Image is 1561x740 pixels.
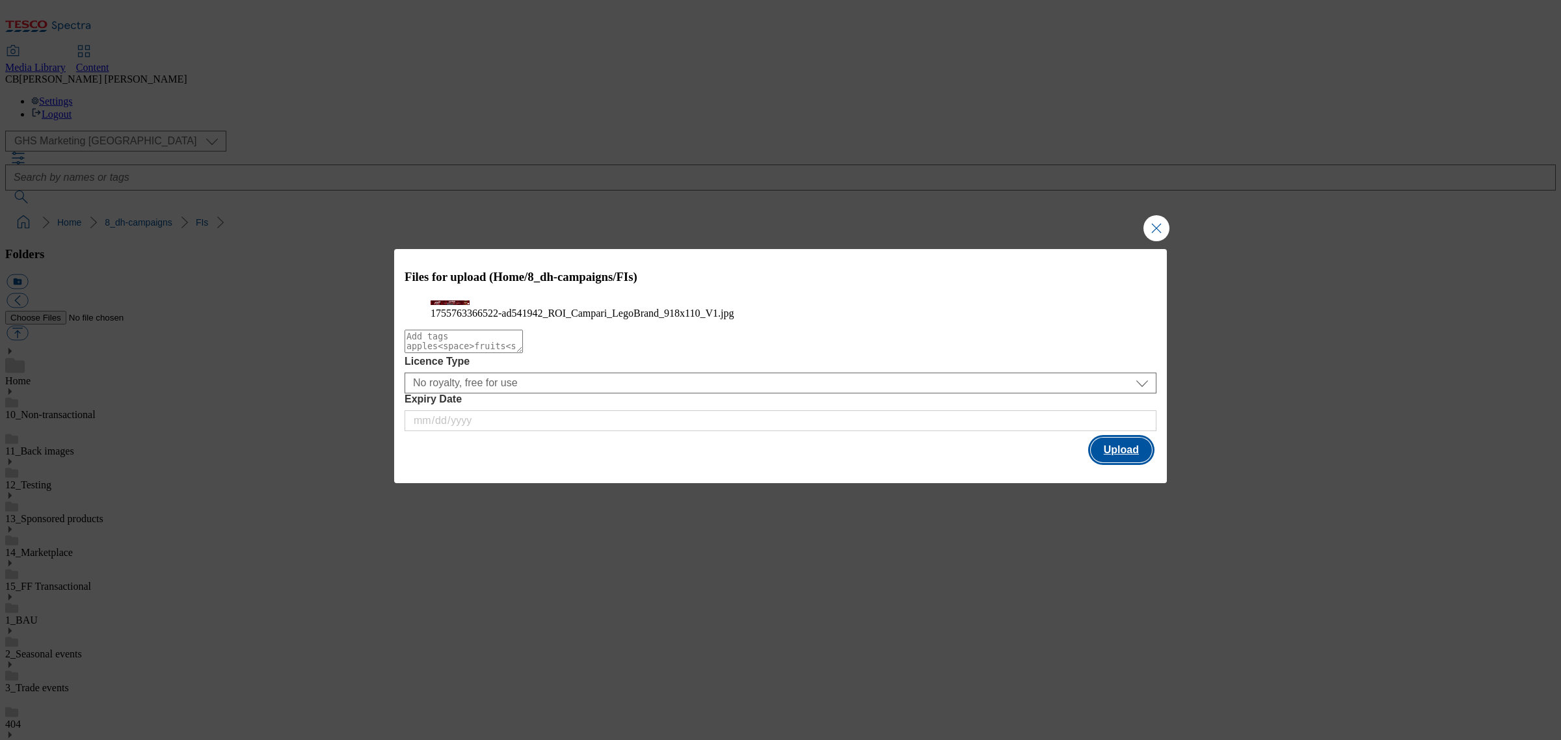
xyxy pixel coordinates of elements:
label: Expiry Date [405,393,1156,405]
div: Modal [394,249,1167,484]
figcaption: 1755763366522-ad541942_ROI_Campari_LegoBrand_918x110_V1.jpg [431,308,1130,319]
h3: Files for upload (Home/8_dh-campaigns/FIs) [405,270,1156,284]
img: preview [431,300,470,305]
button: Close Modal [1143,215,1169,241]
button: Upload [1091,438,1152,462]
label: Licence Type [405,356,1156,367]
